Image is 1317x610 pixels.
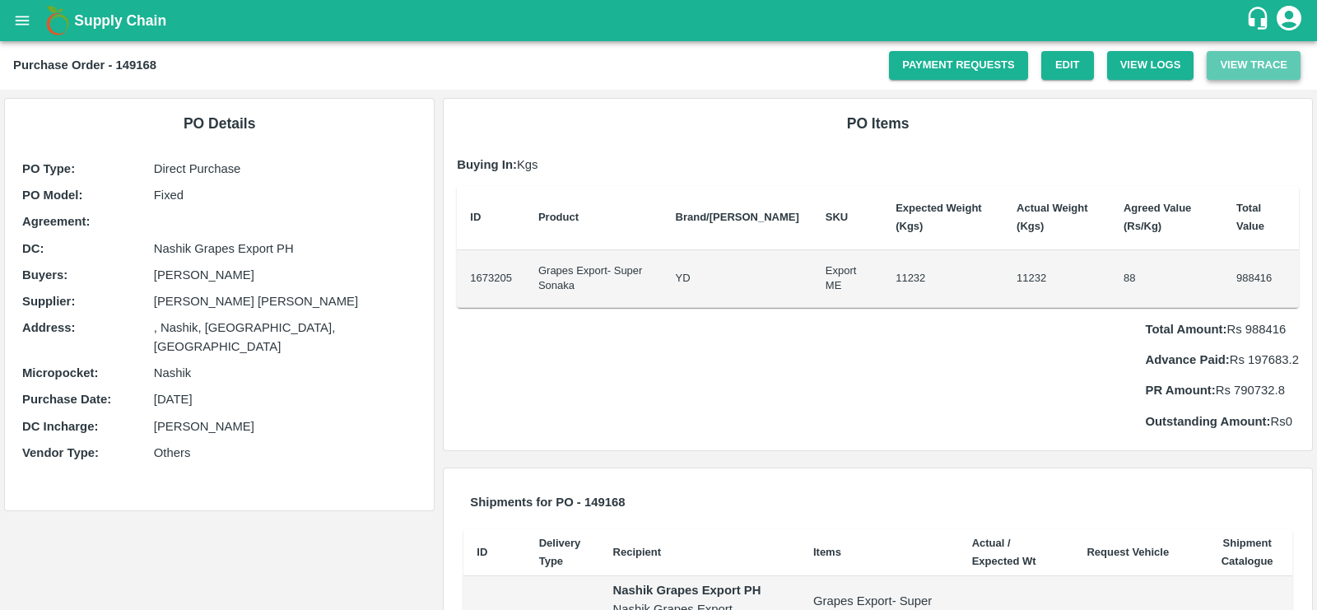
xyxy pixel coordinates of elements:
[154,390,417,408] p: [DATE]
[1223,250,1299,308] td: 988416
[457,250,525,308] td: 1673205
[154,240,417,258] p: Nashik Grapes Export PH
[18,112,421,135] h6: PO Details
[663,250,812,308] td: YD
[457,156,1299,174] p: Kgs
[539,537,581,567] b: Delivery Type
[1145,320,1299,338] p: Rs 988416
[154,266,417,284] p: [PERSON_NAME]
[1107,51,1194,80] button: View Logs
[826,211,848,223] b: SKU
[477,546,487,558] b: ID
[812,250,882,308] td: Export ME
[613,546,662,558] b: Recipient
[1222,537,1273,567] b: Shipment Catalogue
[74,12,166,29] b: Supply Chain
[1245,6,1274,35] div: customer-support
[22,268,67,282] b: Buyers :
[1145,351,1299,369] p: Rs 197683.2
[22,321,75,334] b: Address :
[41,4,74,37] img: logo
[154,186,417,204] p: Fixed
[22,162,75,175] b: PO Type :
[22,295,75,308] b: Supplier :
[1145,381,1299,399] p: Rs 790732.8
[22,420,98,433] b: DC Incharge :
[154,444,417,462] p: Others
[1207,51,1301,80] button: View Trace
[470,211,481,223] b: ID
[1145,412,1299,431] p: Rs 0
[972,537,1036,567] b: Actual / Expected Wt
[22,189,82,202] b: PO Model :
[896,202,982,232] b: Expected Weight (Kgs)
[1145,384,1215,397] b: PR Amount:
[1274,3,1304,38] div: account of current user
[154,417,417,435] p: [PERSON_NAME]
[1110,250,1223,308] td: 88
[1017,202,1087,232] b: Actual Weight (Kgs)
[1003,250,1110,308] td: 11232
[613,584,761,597] strong: Nashik Grapes Export PH
[1145,353,1229,366] b: Advance Paid:
[154,319,417,356] p: , Nashik, [GEOGRAPHIC_DATA], [GEOGRAPHIC_DATA]
[13,58,156,72] b: Purchase Order - 149168
[813,546,841,558] b: Items
[22,446,99,459] b: Vendor Type :
[22,215,90,228] b: Agreement:
[676,211,799,223] b: Brand/[PERSON_NAME]
[154,160,417,178] p: Direct Purchase
[3,2,41,40] button: open drawer
[538,211,579,223] b: Product
[22,366,98,380] b: Micropocket :
[154,364,417,382] p: Nashik
[22,393,111,406] b: Purchase Date :
[1145,415,1270,428] b: Outstanding Amount:
[889,51,1028,80] a: Payment Requests
[882,250,1003,308] td: 11232
[525,250,663,308] td: Grapes Export- Super Sonaka
[457,112,1299,135] h6: PO Items
[457,158,517,171] b: Buying In:
[1124,202,1191,232] b: Agreed Value (Rs/Kg)
[154,292,417,310] p: [PERSON_NAME] [PERSON_NAME]
[1087,546,1169,558] b: Request Vehicle
[1145,323,1226,336] b: Total Amount:
[74,9,1245,32] a: Supply Chain
[22,242,44,255] b: DC :
[470,496,625,509] b: Shipments for PO - 149168
[1236,202,1264,232] b: Total Value
[1041,51,1094,80] a: Edit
